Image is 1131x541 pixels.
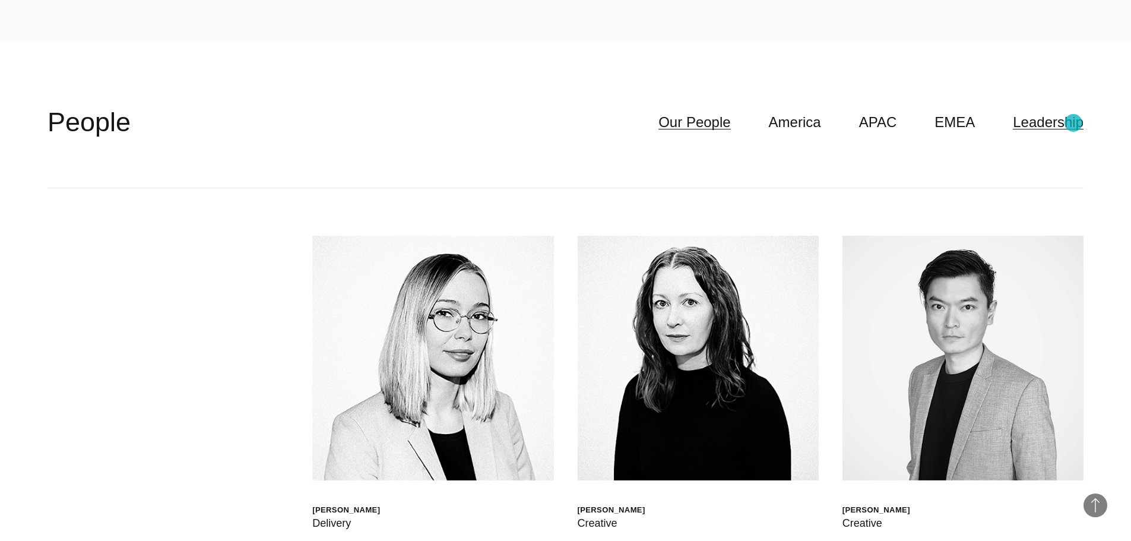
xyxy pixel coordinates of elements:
img: Daniel Ng [842,236,1084,480]
img: Jen Higgins [578,236,819,480]
button: Back to Top [1084,493,1107,517]
a: America [769,111,821,134]
div: [PERSON_NAME] [842,505,910,515]
img: Walt Drkula [312,236,553,480]
a: Our People [658,111,730,134]
div: Creative [842,515,910,531]
h2: People [47,105,131,140]
div: Creative [578,515,645,531]
div: [PERSON_NAME] [312,505,380,515]
a: APAC [859,111,897,134]
a: Leadership [1013,111,1084,134]
div: Delivery [312,515,380,531]
div: [PERSON_NAME] [578,505,645,515]
a: EMEA [934,111,975,134]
